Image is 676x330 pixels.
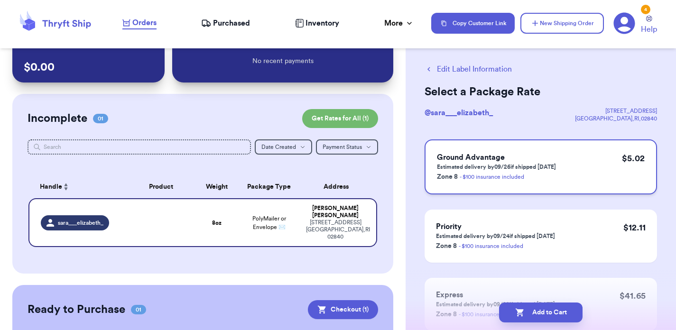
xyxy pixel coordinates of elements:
span: 01 [131,305,146,314]
input: Search [28,139,251,155]
a: 4 [613,12,635,34]
th: Package Type [238,175,300,198]
th: Address [300,175,377,198]
h2: Ready to Purchase [28,302,125,317]
span: Inventory [306,18,339,29]
a: - $100 insurance included [459,243,523,249]
span: Priority [436,223,462,230]
p: $ 0.00 [24,60,153,75]
div: More [384,18,414,29]
strong: 8 oz [212,220,222,226]
p: No recent payments [252,56,314,66]
p: $ 5.02 [622,152,645,165]
span: Orders [132,17,157,28]
div: [GEOGRAPHIC_DATA] , RI , 02840 [575,115,657,122]
button: Edit Label Information [425,64,512,75]
button: Sort ascending [62,181,70,192]
span: 01 [93,114,108,123]
div: [STREET_ADDRESS] [GEOGRAPHIC_DATA] , RI 02840 [306,219,365,240]
a: Purchased [201,18,250,29]
p: Estimated delivery by 09/26 if shipped [DATE] [437,163,556,171]
div: [STREET_ADDRESS] [575,107,657,115]
span: sara___elizabeth_ [58,219,103,227]
div: [PERSON_NAME] [PERSON_NAME] [306,205,365,219]
span: Ground Advantage [437,154,505,161]
span: Help [641,24,657,35]
button: New Shipping Order [520,13,604,34]
button: Date Created [255,139,312,155]
button: Copy Customer Link [431,13,515,34]
span: Zone 8 [436,243,457,249]
span: PolyMailer or Envelope ✉️ [252,216,286,230]
span: @ sara___elizabeth_ [425,109,493,117]
p: Estimated delivery by 09/24 if shipped [DATE] [436,232,555,240]
span: Express [436,291,463,299]
p: $ 12.11 [623,221,646,234]
div: 4 [641,5,650,14]
button: Get Rates for All (1) [302,109,378,128]
span: Handle [40,182,62,192]
th: Product [126,175,196,198]
h2: Select a Package Rate [425,84,657,100]
h2: Incomplete [28,111,87,126]
span: Date Created [261,144,296,150]
button: Checkout (1) [308,300,378,319]
button: Payment Status [316,139,378,155]
a: Orders [122,17,157,29]
a: Inventory [295,18,339,29]
p: $ 41.65 [620,289,646,302]
span: Purchased [213,18,250,29]
span: Zone 8 [437,174,458,180]
span: Payment Status [323,144,362,150]
a: Help [641,16,657,35]
th: Weight [196,175,238,198]
button: Add to Cart [499,302,583,322]
a: - $100 insurance included [460,174,524,180]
